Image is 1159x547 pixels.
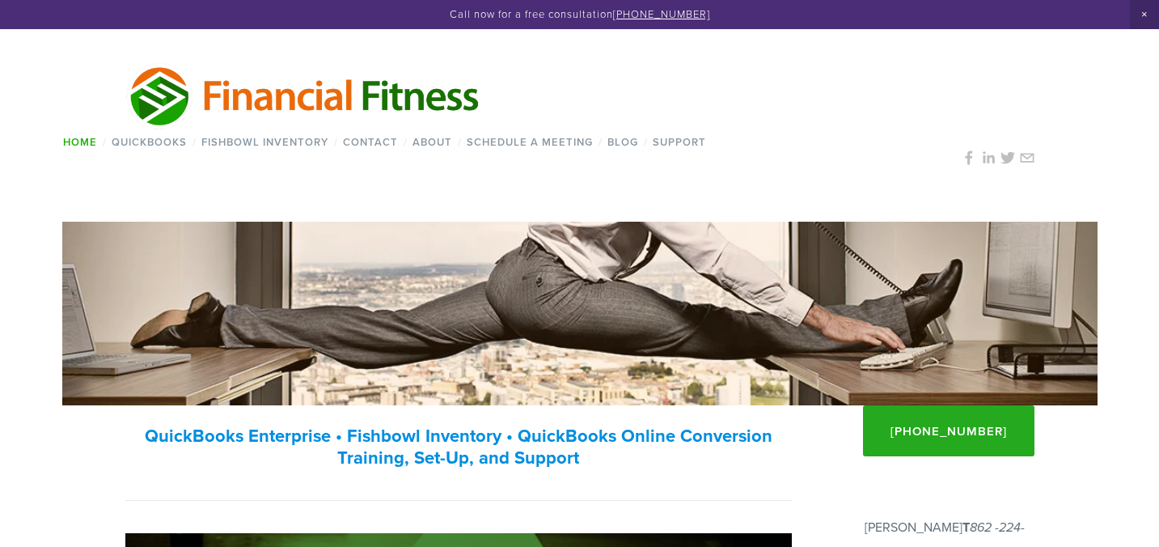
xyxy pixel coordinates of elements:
[338,130,404,154] a: Contact
[32,8,1127,21] p: Call now for a free consultation
[408,130,458,154] a: About
[103,134,107,150] span: /
[603,130,644,154] a: Blog
[613,6,710,21] a: [PHONE_NUMBER]
[599,134,603,150] span: /
[125,294,1035,333] h1: Your trusted Quickbooks, Fishbowl, and inventory expert.
[145,422,777,469] strong: QuickBooks Enterprise • Fishbowl Inventory • QuickBooks Online Conversion Training, Set-Up, and S...
[125,61,483,130] img: Financial Fitness Consulting
[863,405,1034,456] a: [PHONE_NUMBER]
[458,134,462,150] span: /
[962,518,970,536] strong: T
[334,134,338,150] span: /
[197,130,334,154] a: Fishbowl Inventory
[404,134,408,150] span: /
[107,130,192,154] a: QuickBooks
[462,130,599,154] a: Schedule a Meeting
[644,134,648,150] span: /
[648,130,712,154] a: Support
[192,134,197,150] span: /
[58,130,103,154] a: Home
